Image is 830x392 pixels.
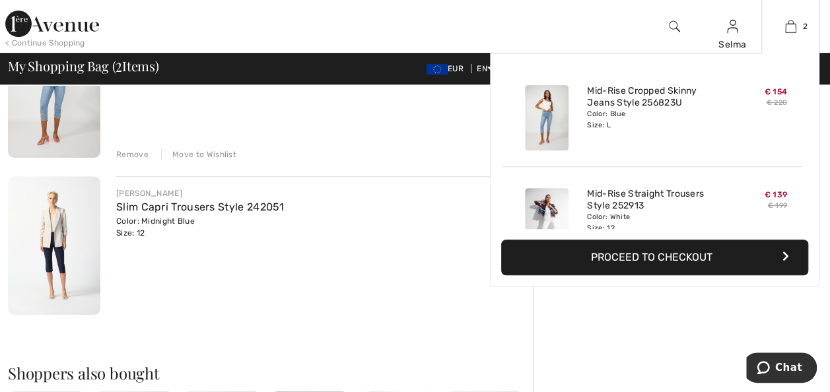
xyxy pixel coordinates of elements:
span: 2 [116,56,122,73]
img: My Info [727,18,738,34]
div: [PERSON_NAME] [116,187,285,199]
div: Move to Wishlist [161,148,236,160]
img: Mid-Rise Cropped Skinny Jeans Style 256823U [525,85,569,150]
span: 2 [803,20,808,32]
img: Euro [427,64,448,75]
img: My Bag [785,18,796,34]
span: € 154 [765,87,788,96]
button: Proceed to Checkout [501,240,808,275]
img: 1ère Avenue [5,11,99,37]
img: Slim Capri Trousers Style 242051 [8,176,100,315]
div: Color: Midnight Blue Size: 12 [116,215,285,239]
a: Mid-Rise Straight Trousers Style 252913 [587,188,717,212]
img: search the website [669,18,680,34]
iframe: Opens a widget where you can chat to one of our agents [746,352,817,385]
img: Mid-Rise Cropped Skinny Jeans Style 256823U [8,19,100,158]
s: € 220 [767,98,788,107]
div: Remove [116,148,149,160]
a: Slim Capri Trousers Style 242051 [116,201,285,213]
div: Selma [704,38,761,51]
div: Color: Blue Size: L [587,109,717,130]
h2: Shoppers also bought [8,365,533,381]
div: Color: White Size: 12 [587,212,717,233]
s: € 199 [768,201,788,210]
span: My Shopping Bag ( Items) [8,59,159,73]
span: € 139 [765,190,788,199]
a: Mid-Rise Cropped Skinny Jeans Style 256823U [587,85,717,109]
span: EN [477,64,493,73]
a: Sign In [727,20,738,32]
div: < Continue Shopping [5,37,85,49]
img: Mid-Rise Straight Trousers Style 252913 [525,188,569,253]
a: 2 [762,18,819,34]
span: EUR [427,64,469,73]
